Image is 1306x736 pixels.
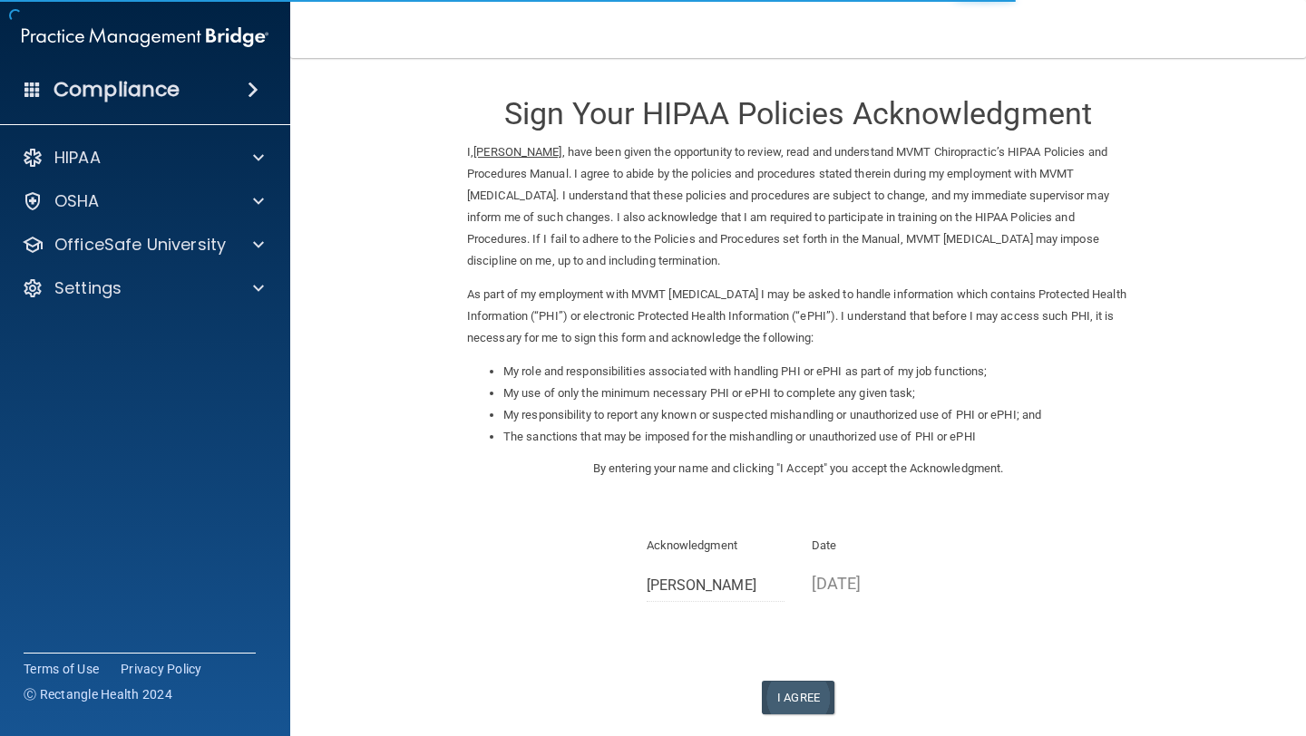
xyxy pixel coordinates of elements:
a: Terms of Use [24,660,99,678]
li: My use of only the minimum necessary PHI or ePHI to complete any given task; [503,383,1129,404]
a: Privacy Policy [121,660,202,678]
a: Settings [22,277,264,299]
p: HIPAA [54,147,101,169]
a: HIPAA [22,147,264,169]
p: As part of my employment with MVMT [MEDICAL_DATA] I may be asked to handle information which cont... [467,284,1129,349]
li: My responsibility to report any known or suspected mishandling or unauthorized use of PHI or ePHI... [503,404,1129,426]
p: Acknowledgment [647,535,785,557]
p: By entering your name and clicking "I Accept" you accept the Acknowledgment. [467,458,1129,479]
li: The sanctions that may be imposed for the mishandling or unauthorized use of PHI or ePHI [503,426,1129,448]
ins: [PERSON_NAME] [473,145,561,159]
p: [DATE] [812,568,950,598]
button: I Agree [762,681,834,714]
p: I, , have been given the opportunity to review, read and understand MVMT Chiropractic’s HIPAA Pol... [467,141,1129,272]
a: OSHA [22,190,264,212]
input: Full Name [647,568,785,602]
p: Date [812,535,950,557]
p: OfficeSafe University [54,234,226,256]
p: OSHA [54,190,100,212]
p: Settings [54,277,122,299]
span: Ⓒ Rectangle Health 2024 [24,685,172,703]
a: OfficeSafe University [22,234,264,256]
img: PMB logo [22,19,268,55]
li: My role and responsibilities associated with handling PHI or ePHI as part of my job functions; [503,361,1129,383]
h4: Compliance [54,77,180,102]
h3: Sign Your HIPAA Policies Acknowledgment [467,97,1129,131]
